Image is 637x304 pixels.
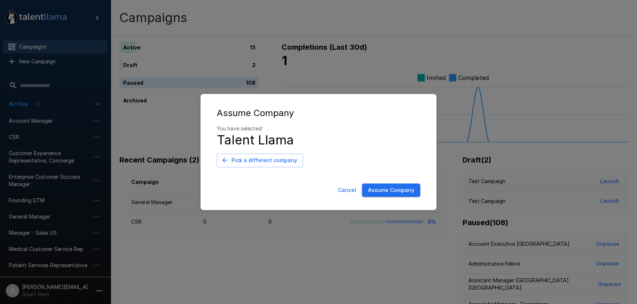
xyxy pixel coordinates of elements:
p: You have selected: [217,125,420,132]
h4: Talent Llama [217,132,420,148]
button: Cancel [335,184,359,197]
button: Pick a different company [217,154,303,167]
div: Assume Company [217,107,420,119]
button: Assume Company [362,184,420,197]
